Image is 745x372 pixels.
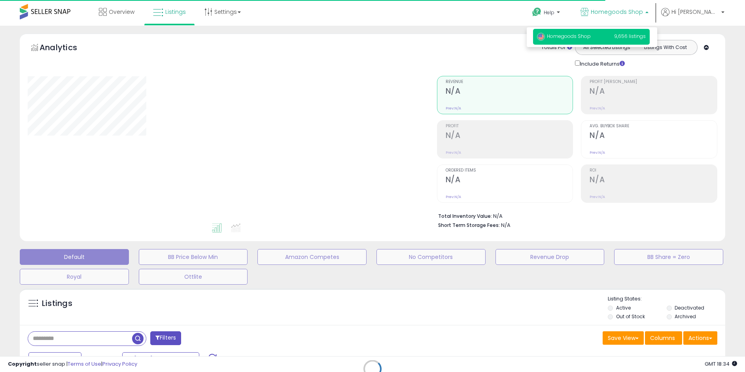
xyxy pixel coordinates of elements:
img: usa.png [537,33,545,41]
b: Total Inventory Value: [438,213,492,219]
span: Profit [446,124,573,128]
small: Prev: N/A [590,106,605,111]
small: Prev: N/A [446,106,461,111]
span: N/A [501,221,511,229]
div: seller snap | | [8,361,137,368]
a: Hi [PERSON_NAME] [661,8,724,26]
h2: N/A [446,175,573,186]
i: Get Help [532,7,542,17]
span: Ordered Items [446,168,573,173]
span: Profit [PERSON_NAME] [590,80,717,84]
small: Prev: N/A [446,194,461,199]
div: Totals For [541,44,572,51]
small: Prev: N/A [446,150,461,155]
span: Hi [PERSON_NAME] [671,8,719,16]
span: Help [544,9,554,16]
b: Short Term Storage Fees: [438,222,500,228]
button: Royal [20,269,129,285]
button: All Selected Listings [577,42,636,53]
button: No Competitors [376,249,486,265]
span: Overview [109,8,134,16]
button: Ottlite [139,269,248,285]
a: Help [526,1,568,26]
h2: N/A [590,175,717,186]
span: 9,656 listings [614,33,646,40]
button: Revenue Drop [495,249,605,265]
h2: N/A [446,87,573,97]
button: BB Share = Zero [614,249,723,265]
div: Include Returns [569,59,634,68]
h2: N/A [590,131,717,142]
span: ROI [590,168,717,173]
button: Default [20,249,129,265]
h2: N/A [446,131,573,142]
strong: Copyright [8,360,37,368]
small: Prev: N/A [590,194,605,199]
span: Homegoods Shop [591,8,643,16]
h2: N/A [590,87,717,97]
button: Amazon Competes [257,249,367,265]
span: Revenue [446,80,573,84]
span: Listings [165,8,186,16]
h5: Analytics [40,42,93,55]
button: BB Price Below Min [139,249,248,265]
li: N/A [438,211,711,220]
span: Homegoods Shop [537,33,591,40]
span: Avg. Buybox Share [590,124,717,128]
small: Prev: N/A [590,150,605,155]
button: Listings With Cost [636,42,695,53]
